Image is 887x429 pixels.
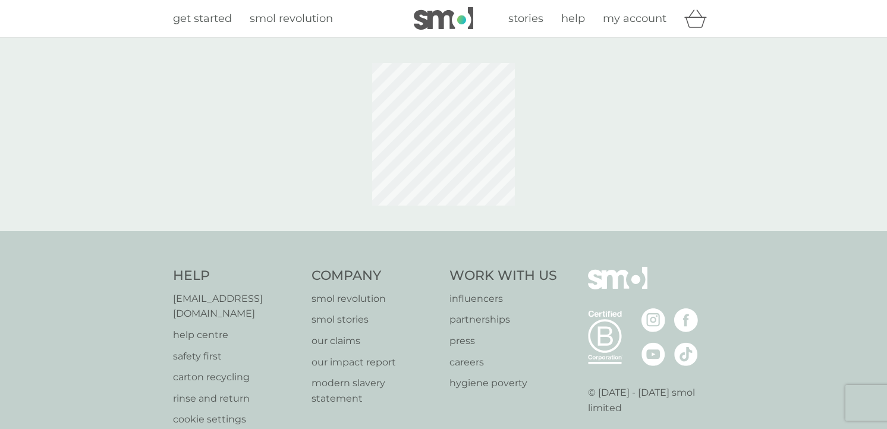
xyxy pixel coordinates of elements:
[588,385,715,415] p: © [DATE] - [DATE] smol limited
[173,327,300,343] a: help centre
[173,370,300,385] a: carton recycling
[312,291,438,307] a: smol revolution
[312,355,438,370] a: our impact report
[561,10,585,27] a: help
[173,391,300,406] a: rinse and return
[173,267,300,285] h4: Help
[449,355,557,370] a: careers
[603,12,666,25] span: my account
[684,7,714,30] div: basket
[312,267,438,285] h4: Company
[588,267,647,307] img: smol
[173,291,300,321] a: [EMAIL_ADDRESS][DOMAIN_NAME]
[674,342,698,366] img: visit the smol Tiktok page
[508,12,543,25] span: stories
[449,267,557,285] h4: Work With Us
[173,412,300,427] a: cookie settings
[449,312,557,327] a: partnerships
[250,12,333,25] span: smol revolution
[603,10,666,27] a: my account
[173,12,232,25] span: get started
[312,376,438,406] a: modern slavery statement
[561,12,585,25] span: help
[449,376,557,391] a: hygiene poverty
[312,312,438,327] a: smol stories
[449,291,557,307] a: influencers
[508,10,543,27] a: stories
[641,342,665,366] img: visit the smol Youtube page
[173,10,232,27] a: get started
[173,349,300,364] a: safety first
[449,333,557,349] a: press
[674,308,698,332] img: visit the smol Facebook page
[414,7,473,30] img: smol
[641,308,665,332] img: visit the smol Instagram page
[250,10,333,27] a: smol revolution
[312,333,438,349] a: our claims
